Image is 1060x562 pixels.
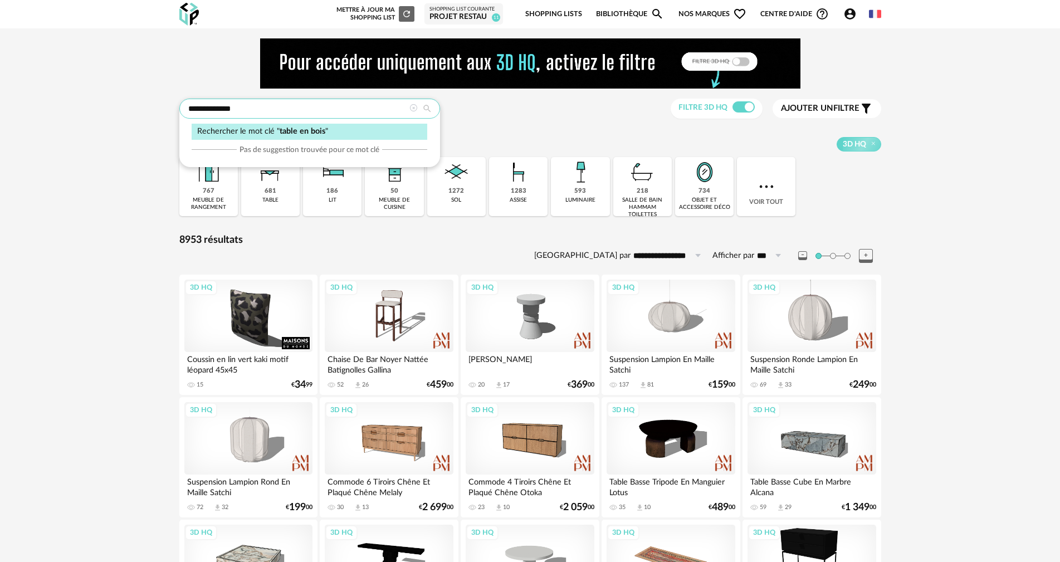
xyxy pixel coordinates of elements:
div: 3D HQ [325,403,358,417]
span: Heart Outline icon [733,7,746,21]
span: Download icon [636,504,644,512]
div: meuble de cuisine [368,197,420,211]
div: 30 [337,504,344,511]
div: meuble de rangement [183,197,235,211]
div: Voir tout [737,157,795,216]
span: Pas de suggestion trouvée pour ce mot clé [240,145,379,155]
div: Suspension Lampion Rond En Maille Satchi [184,475,312,497]
span: Download icon [354,504,362,512]
span: 369 [571,381,588,389]
div: Coussin en lin vert kaki motif léopard 45x45 [184,352,312,374]
span: Download icon [213,504,222,512]
img: OXP [179,3,199,26]
a: 3D HQ Chaise De Bar Noyer Nattée Batignolles Gallina 52 Download icon 26 €45900 [320,275,458,395]
a: Shopping List courante PROJET RESTAU 11 [429,6,498,22]
div: 218 [637,187,648,196]
span: 34 [295,381,306,389]
div: 26 [362,381,369,389]
div: Table Basse Cube En Marbre Alcana [748,475,876,497]
img: Sol.png [441,157,471,187]
img: Literie.png [317,157,348,187]
div: 72 [197,504,203,511]
div: Shopping List courante [429,6,498,13]
div: 59 [760,504,766,511]
label: Afficher par [712,251,754,261]
a: Shopping Lists [525,1,582,27]
span: Magnify icon [651,7,664,21]
div: € 00 [419,504,453,511]
div: 50 [390,187,398,196]
div: 734 [698,187,710,196]
div: Suspension Lampion En Maille Satchi [607,352,735,374]
div: Chaise De Bar Noyer Nattée Batignolles Gallina [325,352,453,374]
div: Rechercher le mot clé " " [192,124,427,140]
div: 137 [619,381,629,389]
a: BibliothèqueMagnify icon [596,1,664,27]
span: Centre d'aideHelp Circle Outline icon [760,7,829,21]
span: Filter icon [859,102,873,115]
div: Commode 6 Tiroirs Chêne Et Plaqué Chêne Melaly [325,475,453,497]
span: Nos marques [678,1,746,27]
div: € 00 [842,504,876,511]
span: Download icon [776,381,785,389]
img: Salle%20de%20bain.png [627,157,657,187]
span: Download icon [639,381,647,389]
div: 3D HQ [185,403,217,417]
span: 1 349 [845,504,870,511]
a: 3D HQ Table Basse Cube En Marbre Alcana 59 Download icon 29 €1 34900 [743,397,881,517]
div: 8953 résultats [179,234,881,247]
a: 3D HQ Table Basse Tripode En Manguier Lotus 35 Download icon 10 €48900 [602,397,740,517]
span: Refresh icon [402,11,412,17]
div: 3D HQ [185,525,217,540]
div: objet et accessoire déco [678,197,730,211]
span: Filtre 3D HQ [678,104,727,111]
a: 3D HQ Suspension Ronde Lampion En Maille Satchi 69 Download icon 33 €24900 [743,275,881,395]
div: € 00 [709,504,735,511]
div: PROJET RESTAU [429,12,498,22]
div: 13 [362,504,369,511]
span: 489 [712,504,729,511]
a: 3D HQ Coussin en lin vert kaki motif léopard 45x45 15 €3499 [179,275,317,395]
span: 3D HQ [843,139,866,149]
label: [GEOGRAPHIC_DATA] par [534,251,631,261]
div: € 00 [286,504,312,511]
div: € 00 [568,381,594,389]
div: 3D HQ [466,280,499,295]
div: 3D HQ [607,403,639,417]
div: 186 [326,187,338,196]
div: 33 [785,381,792,389]
div: table [262,197,279,204]
a: 3D HQ Commode 4 Tiroirs Chêne Et Plaqué Chêne Otoka 23 Download icon 10 €2 05900 [461,397,599,517]
div: assise [510,197,527,204]
div: Suspension Ronde Lampion En Maille Satchi [748,352,876,374]
div: 1283 [511,187,526,196]
img: Assise.png [504,157,534,187]
span: Download icon [776,504,785,512]
div: luminaire [565,197,595,204]
div: 35 [619,504,626,511]
span: Account Circle icon [843,7,862,21]
span: Download icon [354,381,362,389]
div: 593 [574,187,586,196]
span: Download icon [495,504,503,512]
span: Download icon [495,381,503,389]
div: € 00 [427,381,453,389]
img: more.7b13dc1.svg [756,177,776,197]
div: 3D HQ [185,280,217,295]
span: table en bois [280,127,325,135]
span: 459 [430,381,447,389]
div: 10 [644,504,651,511]
img: Meuble%20de%20rangement.png [193,157,223,187]
div: 81 [647,381,654,389]
span: 2 059 [563,504,588,511]
button: Ajouter unfiltre Filter icon [773,99,881,118]
div: sol [451,197,461,204]
div: € 00 [849,381,876,389]
div: 15 [197,381,203,389]
span: Account Circle icon [843,7,857,21]
div: 52 [337,381,344,389]
div: 3D HQ [748,280,780,295]
div: lit [329,197,336,204]
span: 159 [712,381,729,389]
div: € 00 [709,381,735,389]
